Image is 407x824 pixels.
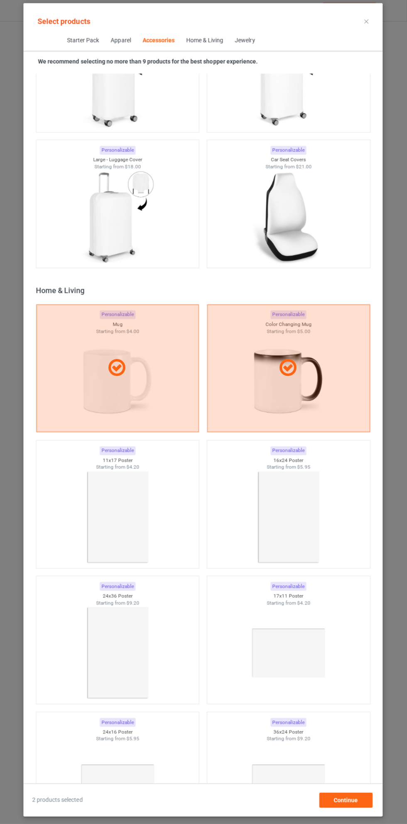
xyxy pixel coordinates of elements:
[37,158,200,166] div: Large - Luggage Cover
[296,166,312,172] span: $21.00
[37,600,200,607] div: Starting from
[208,600,370,607] div: Starting from
[251,472,326,565] img: regular.jpg
[208,465,370,472] div: Starting from
[251,172,326,265] img: regular.jpg
[208,458,370,465] div: 16x24 Poster
[37,458,200,465] div: 11x17 Poster
[127,465,140,471] span: $4.20
[37,166,200,173] div: Starting from
[334,797,358,804] span: Continue
[101,448,136,456] div: Personalizable
[208,166,370,173] div: Starting from
[37,735,200,742] div: Starting from
[297,601,310,606] span: $4.20
[271,148,306,157] div: Personalizable
[33,796,83,804] span: 2 products selected
[62,33,105,53] span: Starter Pack
[127,736,140,742] span: $5.95
[251,37,326,130] img: regular.jpg
[235,39,255,47] div: Jewelry
[101,718,136,727] div: Personalizable
[208,729,370,736] div: 36x24 Poster
[37,593,200,600] div: 24x36 Poster
[297,465,310,471] span: $5.95
[37,729,200,736] div: 24x16 Poster
[297,736,310,742] span: $9.20
[39,60,258,67] strong: We recommend selecting no more than 9 products for the best shopper experience.
[208,735,370,742] div: Starting from
[271,583,306,591] div: Personalizable
[319,793,373,808] div: Continue
[271,448,306,456] div: Personalizable
[186,39,223,47] div: Home & Living
[111,39,131,47] div: Apparel
[81,37,155,130] img: regular.jpg
[251,607,326,700] img: regular.jpg
[81,607,155,700] img: regular.jpg
[208,158,370,166] div: Car Seat Covers
[39,20,91,28] span: Select products
[37,287,374,297] div: Home & Living
[271,718,306,727] div: Personalizable
[208,593,370,600] div: 17x11 Poster
[125,166,141,172] span: $18.00
[143,39,175,47] div: Accessories
[81,472,155,565] img: regular.jpg
[37,465,200,472] div: Starting from
[127,601,140,606] span: $9.20
[101,148,136,157] div: Personalizable
[101,583,136,591] div: Personalizable
[81,172,155,265] img: regular.jpg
